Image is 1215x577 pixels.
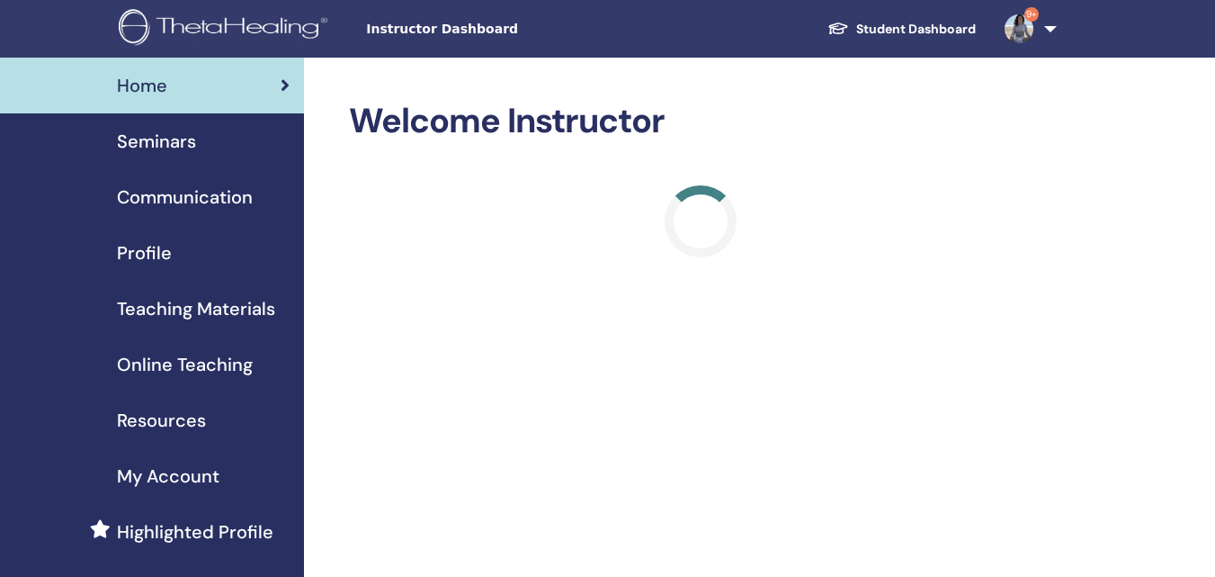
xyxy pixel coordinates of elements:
img: graduation-cap-white.svg [827,21,849,36]
span: Resources [117,407,206,434]
span: Seminars [117,128,196,155]
span: Profile [117,239,172,266]
span: Home [117,72,167,99]
img: logo.png [119,9,334,50]
h2: Welcome Instructor [349,101,1053,142]
span: My Account [117,463,219,490]
span: Online Teaching [117,351,253,378]
span: Instructor Dashboard [366,20,636,39]
span: Communication [117,184,253,211]
span: Highlighted Profile [117,518,273,545]
span: 9+ [1024,7,1039,22]
span: Teaching Materials [117,295,275,322]
img: default.jpg [1005,14,1033,43]
a: Student Dashboard [813,13,990,46]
